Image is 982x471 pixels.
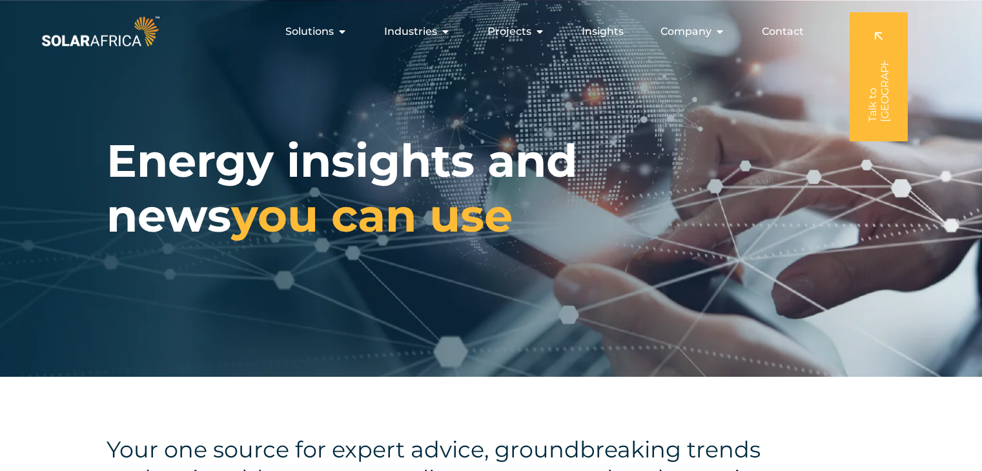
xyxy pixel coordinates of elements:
a: Contact [762,24,804,39]
span: Projects [487,24,531,39]
a: Insights [582,24,624,39]
nav: Menu [162,19,814,45]
h1: Energy insights and news [107,134,720,243]
span: Industries [384,24,437,39]
div: Menu Toggle [162,19,814,45]
span: you can use [231,188,513,243]
span: Company [660,24,711,39]
span: Solutions [285,24,334,39]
